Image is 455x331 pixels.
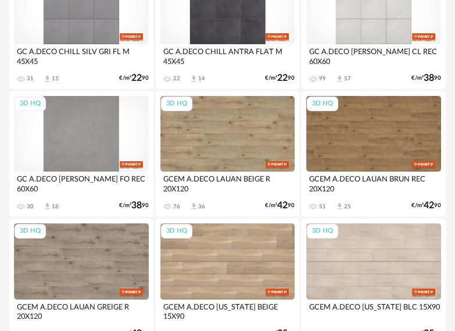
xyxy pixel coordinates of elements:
div: 36 [198,203,205,210]
a: 3D HQ GCEM A.DECO LAUAN BEIGE R 20X120 76 Download icon 36 €/m²4290 [156,91,300,216]
div: 76 [173,203,180,210]
span: Download icon [43,202,52,211]
span: Download icon [189,74,198,83]
div: €/m² 90 [411,74,441,82]
span: 42 [424,202,434,209]
div: 3D HQ [15,224,46,239]
div: GC A.DECO CHILL ANTRA FLAT M 45X45 [160,44,295,67]
a: 3D HQ GCEM A.DECO LAUAN BRUN REC 20X120 51 Download icon 25 €/m²4290 [302,91,446,216]
a: 3D HQ GC A.DECO [PERSON_NAME] FO REC 60X60 30 Download icon 18 €/m²3890 [9,91,153,216]
div: 15 [52,75,59,82]
div: GCEM A.DECO LAUAN BRUN REC 20X120 [306,172,441,195]
div: GCEM A.DECO LAUAN GREIGE R 20X120 [14,300,149,323]
div: GC A.DECO [PERSON_NAME] CL REC 60X60 [306,44,441,67]
div: 31 [27,75,34,82]
span: Download icon [335,74,344,83]
span: 38 [131,202,142,209]
div: GCEM A.DECO [US_STATE] BEIGE 15X90 [160,300,295,323]
div: €/m² 90 [265,202,295,209]
span: Download icon [43,74,52,83]
div: 57 [344,75,351,82]
div: €/m² 90 [119,74,149,82]
span: 38 [424,74,434,82]
div: 25 [344,203,351,210]
div: GC A.DECO CHILL SILV GRI FL M 45X45 [14,44,149,67]
span: 42 [277,202,288,209]
div: 22 [173,75,180,82]
span: Download icon [189,202,198,211]
span: 22 [131,74,142,82]
div: 18 [52,203,59,210]
span: Download icon [335,202,344,211]
div: €/m² 90 [119,202,149,209]
div: 3D HQ [15,97,46,111]
div: GCEM A.DECO [US_STATE] BLC 15X90 [306,300,441,323]
div: 3D HQ [307,224,338,239]
div: 3D HQ [161,97,192,111]
div: GC A.DECO [PERSON_NAME] FO REC 60X60 [14,172,149,195]
div: 14 [198,75,205,82]
div: 30 [27,203,34,210]
div: €/m² 90 [265,74,295,82]
div: 51 [319,203,326,210]
span: 22 [277,74,288,82]
div: GCEM A.DECO LAUAN BEIGE R 20X120 [160,172,295,195]
div: 3D HQ [307,97,338,111]
div: 99 [319,75,326,82]
div: 3D HQ [161,224,192,239]
div: €/m² 90 [411,202,441,209]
